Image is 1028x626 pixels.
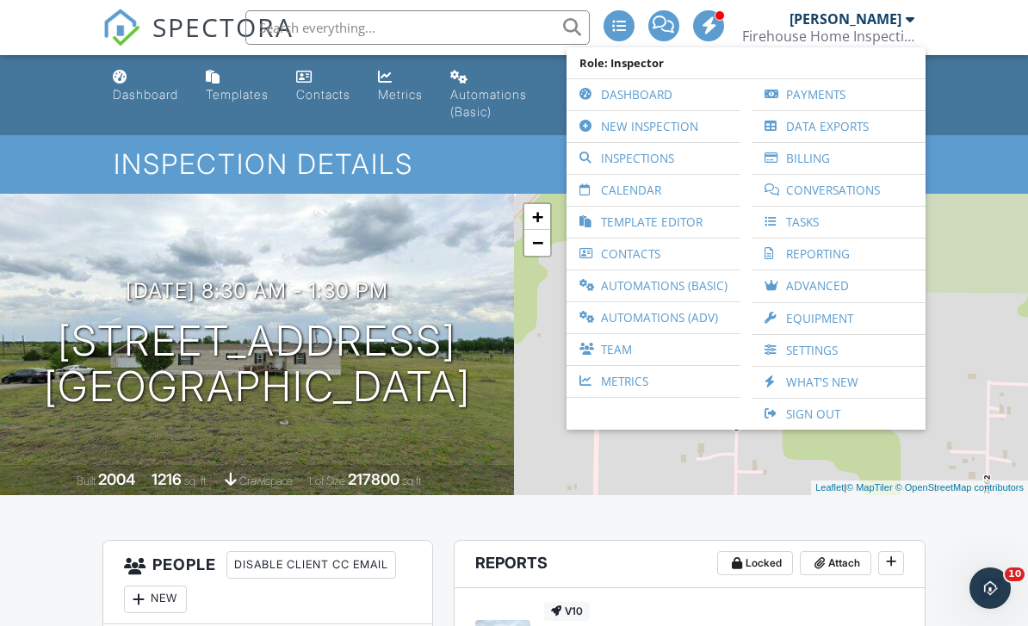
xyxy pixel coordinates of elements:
[289,62,357,111] a: Contacts
[378,87,423,102] div: Metrics
[575,111,732,142] a: New Inspection
[742,28,914,45] div: Firehouse Home Inspections
[450,87,527,119] div: Automations (Basic)
[443,62,548,128] a: Automations (Basic)
[760,111,917,142] a: Data Exports
[206,87,269,102] div: Templates
[106,62,185,111] a: Dashboard
[815,482,844,493] a: Leaflet
[760,399,917,430] a: Sign Out
[524,204,550,230] a: Zoom in
[575,79,732,110] a: Dashboard
[371,62,430,111] a: Metrics
[124,586,187,613] div: New
[760,367,917,398] a: What's New
[113,87,178,102] div: Dashboard
[575,334,732,365] a: Team
[760,270,917,302] a: Advanced
[309,474,345,487] span: Lot Size
[575,143,732,174] a: Inspections
[760,303,917,334] a: Equipment
[402,474,424,487] span: sq.ft.
[199,62,276,111] a: Templates
[524,230,550,256] a: Zoom out
[102,9,140,46] img: The Best Home Inspection Software - Spectora
[575,207,732,238] a: Template Editor
[760,143,917,174] a: Billing
[102,23,294,59] a: SPECTORA
[152,470,182,488] div: 1216
[77,474,96,487] span: Built
[98,470,135,488] div: 2004
[790,10,901,28] div: [PERSON_NAME]
[895,482,1024,493] a: © OpenStreetMap contributors
[103,541,432,624] h3: People
[760,207,917,238] a: Tasks
[1005,567,1025,581] span: 10
[575,175,732,206] a: Calendar
[575,239,732,270] a: Contacts
[575,270,732,301] a: Automations (Basic)
[575,47,917,78] span: Role: Inspector
[348,470,399,488] div: 217800
[760,175,917,206] a: Conversations
[969,567,1011,609] iframe: Intercom live chat
[760,335,917,366] a: Settings
[239,474,293,487] span: crawlspace
[760,239,917,270] a: Reporting
[114,149,914,179] h1: Inspection Details
[226,551,396,579] div: Disable Client CC Email
[562,62,660,128] a: Automations (Advanced)
[760,79,917,110] a: Payments
[575,302,732,333] a: Automations (Adv)
[184,474,208,487] span: sq. ft.
[245,10,590,45] input: Search everything...
[296,87,350,102] div: Contacts
[575,366,732,397] a: Metrics
[152,9,294,45] span: SPECTORA
[811,480,1028,495] div: |
[44,319,471,410] h1: [STREET_ADDRESS] [GEOGRAPHIC_DATA]
[126,279,388,302] h3: [DATE] 8:30 am - 1:30 pm
[846,482,893,493] a: © MapTiler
